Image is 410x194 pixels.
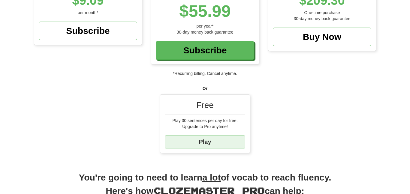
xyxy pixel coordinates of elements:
[273,10,371,16] div: One-time purchase
[165,99,245,115] div: Free
[165,118,245,124] div: Play 30 sentences per day for free.
[39,10,137,16] div: per month*
[202,172,221,182] u: a lot
[156,29,254,35] div: 30-day money back guarantee
[39,22,137,40] a: Subscribe
[165,124,245,130] div: Upgrade to Pro anytime!
[156,23,254,29] div: per year*
[273,16,371,22] div: 30-day money back guarantee
[165,136,245,148] a: Play
[203,86,207,91] strong: Or
[273,28,371,46] a: Buy Now
[156,41,254,60] a: Subscribe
